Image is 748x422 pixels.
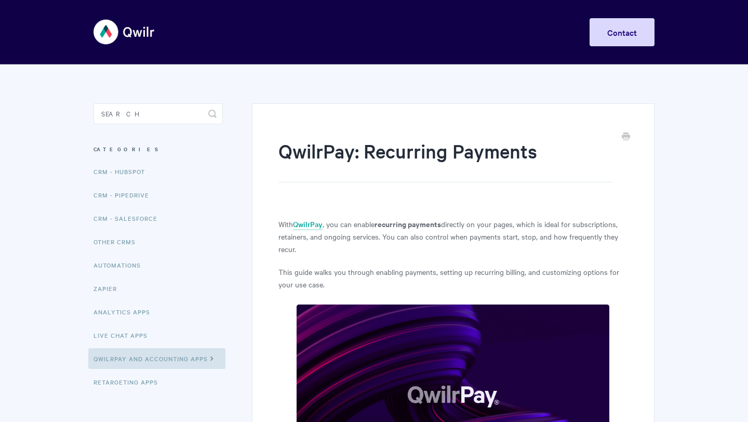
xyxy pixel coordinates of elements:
a: Automations [94,255,149,275]
a: CRM - HubSpot [94,161,153,182]
p: This guide walks you through enabling payments, setting up recurring billing, and customizing opt... [278,266,628,291]
a: QwilrPay [293,219,323,230]
a: Live Chat Apps [94,325,155,346]
input: Search [94,103,223,124]
a: CRM - Pipedrive [94,184,157,205]
strong: recurring payments [375,218,441,229]
a: Other CRMs [94,231,143,252]
a: CRM - Salesforce [94,208,165,229]
h1: QwilrPay: Recurring Payments [278,138,612,182]
a: QwilrPay and Accounting Apps [88,348,225,369]
a: Zapier [94,278,125,299]
img: Qwilr Help Center [94,12,155,51]
a: Retargeting Apps [94,372,166,392]
a: Print this Article [622,131,630,143]
h3: Categories [94,140,223,159]
a: Analytics Apps [94,301,158,322]
a: Contact [590,18,654,46]
p: With , you can enable directly on your pages, which is ideal for subscriptions, retainers, and on... [278,218,628,255]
